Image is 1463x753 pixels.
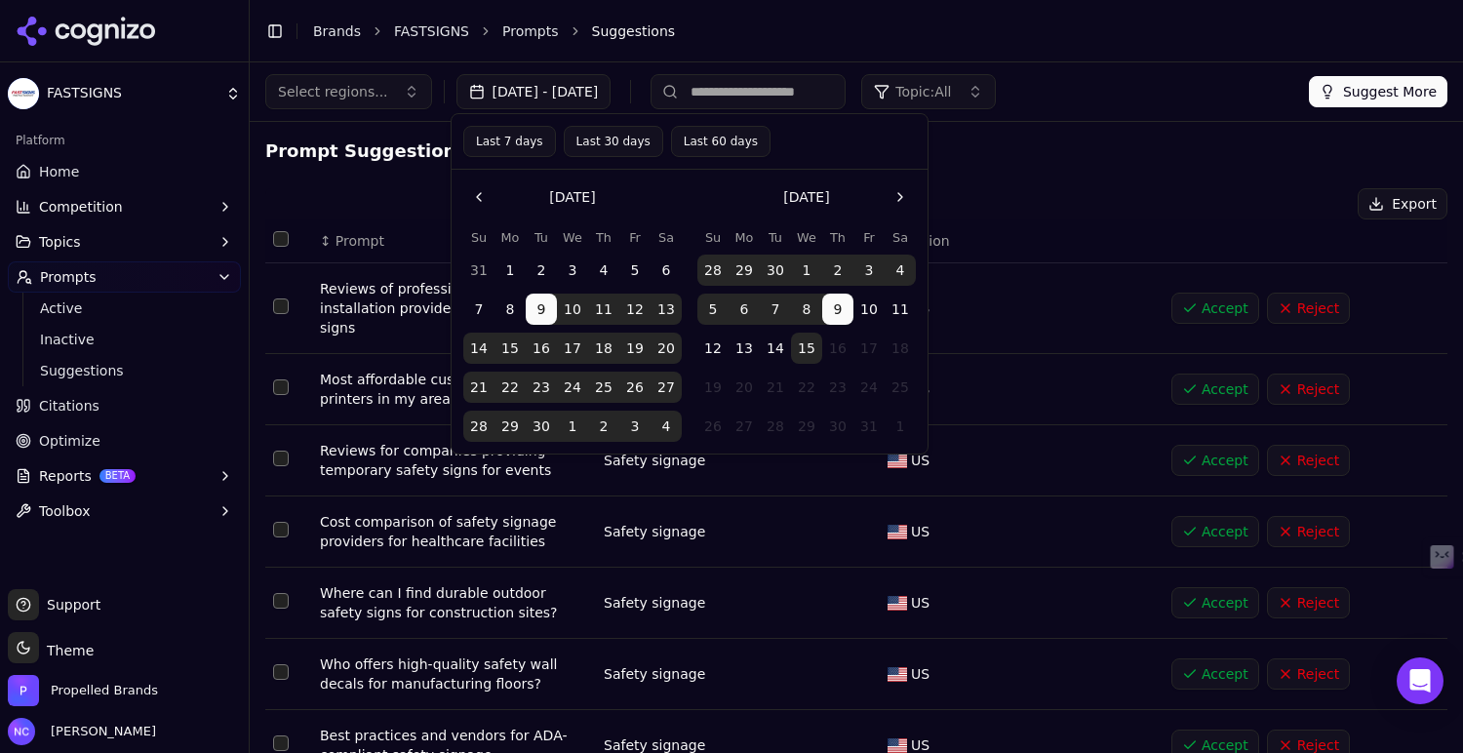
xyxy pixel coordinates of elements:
img: US flag [888,454,907,468]
button: Thursday, September 25th, 2025, selected [588,372,619,403]
button: Wednesday, October 8th, 2025, selected [791,294,822,325]
th: Monday [729,228,760,247]
button: Reject [1267,374,1350,405]
div: Who offers high-quality safety wall decals for manufacturing floors? [320,654,588,694]
button: Reject [1267,293,1350,324]
span: Reports [39,466,92,486]
a: Active [32,295,217,322]
div: Where can I find durable outdoor safety signs for construction sites? [320,583,588,622]
div: Safety signage [604,451,872,470]
button: Monday, October 13th, 2025 [729,333,760,364]
button: Tuesday, September 16th, 2025, selected [526,333,557,364]
button: Export [1358,188,1447,219]
button: Sunday, September 21st, 2025, selected [463,372,494,403]
div: Safety signage [604,522,872,541]
th: Wednesday [557,228,588,247]
button: Select row 1 [273,298,289,314]
button: Sunday, September 7th, 2025 [463,294,494,325]
button: Thursday, October 2nd, 2025, selected [588,411,619,442]
th: Saturday [651,228,682,247]
button: Accept [1171,374,1259,405]
button: Select row 6 [273,664,289,680]
button: Saturday, September 6th, 2025 [651,255,682,286]
span: Toolbox [39,501,91,521]
div: Reviews for companies providing temporary safety signs for events [320,441,588,480]
th: Tuesday [760,228,791,247]
button: Wednesday, October 1st, 2025, selected [557,411,588,442]
div: ↕Region [888,231,1156,251]
span: US [911,664,929,684]
th: Thursday [588,228,619,247]
th: Sunday [463,228,494,247]
a: Inactive [32,326,217,353]
button: Go to the Previous Month [463,181,494,213]
div: Reviews of professional sign installation providers for monument signs [320,279,588,337]
span: [PERSON_NAME] [43,723,156,740]
button: Tuesday, October 7th, 2025, selected [760,294,791,325]
div: Safety signage [604,664,872,684]
button: Last 60 days [671,126,771,157]
img: FASTSIGNS [8,78,39,109]
th: Region [880,219,1164,263]
th: Prompt [312,219,596,263]
img: Nataly Chigireva [8,718,35,745]
img: Propelled Brands [8,675,39,706]
button: Friday, September 19th, 2025, selected [619,333,651,364]
img: US flag [888,667,907,682]
span: Competition [39,197,123,217]
span: Home [39,162,79,181]
button: Saturday, October 11th, 2025 [885,294,916,325]
div: Open Intercom Messenger [1397,657,1443,704]
button: Tuesday, September 2nd, 2025 [526,255,557,286]
button: Open organization switcher [8,675,158,706]
th: Friday [853,228,885,247]
span: Select regions... [278,82,388,101]
button: Saturday, September 27th, 2025, selected [651,372,682,403]
span: Propelled Brands [51,682,158,699]
button: Friday, September 12th, 2025, selected [619,294,651,325]
button: Accept [1171,516,1259,547]
th: Monday [494,228,526,247]
button: Reject [1267,445,1350,476]
a: Optimize [8,425,241,456]
button: Tuesday, September 30th, 2025, selected [760,255,791,286]
th: Sunday [697,228,729,247]
button: Tuesday, October 14th, 2025 [760,333,791,364]
button: Accept [1171,445,1259,476]
button: [DATE] - [DATE] [456,74,612,109]
div: Cost comparison of safety signage providers for healthcare facilities [320,512,588,551]
button: Sunday, October 12th, 2025 [697,333,729,364]
button: Friday, September 26th, 2025, selected [619,372,651,403]
th: Saturday [885,228,916,247]
button: Tuesday, September 9th, 2025, selected [526,294,557,325]
th: Wednesday [791,228,822,247]
a: Home [8,156,241,187]
span: Active [40,298,210,318]
button: Monday, October 6th, 2025, selected [729,294,760,325]
button: Wednesday, September 3rd, 2025 [557,255,588,286]
button: Monday, September 15th, 2025, selected [494,333,526,364]
th: Tuesday [526,228,557,247]
div: Safety signage [604,593,872,613]
img: US flag [888,738,907,753]
button: Accept [1171,658,1259,690]
span: Suggestions [592,21,676,41]
a: Citations [8,390,241,421]
button: Thursday, September 11th, 2025, selected [588,294,619,325]
span: Theme [39,643,94,658]
table: October 2025 [697,228,916,442]
button: Go to the Next Month [885,181,916,213]
button: Sunday, September 14th, 2025, selected [463,333,494,364]
button: Toolbox [8,495,241,527]
button: Wednesday, September 17th, 2025, selected [557,333,588,364]
button: Thursday, October 9th, 2025, selected [822,294,853,325]
button: Sunday, August 31st, 2025 [463,255,494,286]
span: Prompt [336,231,384,251]
button: Today, Wednesday, October 15th, 2025 [791,333,822,364]
button: Prompts [8,261,241,293]
th: Friday [619,228,651,247]
span: Optimize [39,431,100,451]
img: US flag [888,596,907,611]
button: Select row 3 [273,451,289,466]
button: Wednesday, September 10th, 2025, selected [557,294,588,325]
